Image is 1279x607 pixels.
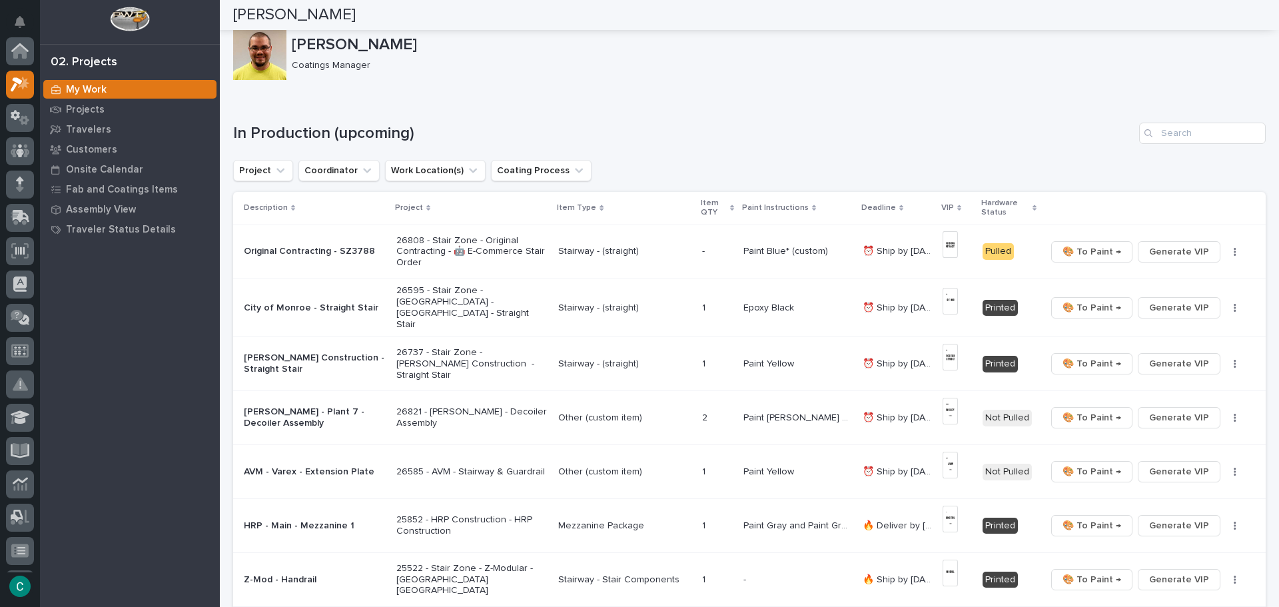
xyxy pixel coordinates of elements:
[244,574,386,586] p: Z-Mod - Handrail
[395,201,423,215] p: Project
[702,518,708,532] p: 1
[396,285,548,330] p: 26595 - Stair Zone - [GEOGRAPHIC_DATA] - [GEOGRAPHIC_DATA] - Straight Stair
[1138,353,1220,374] button: Generate VIP
[558,358,691,370] p: Stairway - (straight)
[1063,300,1121,316] span: 🎨 To Paint →
[40,159,220,179] a: Onsite Calendar
[244,352,386,375] p: [PERSON_NAME] Construction - Straight Stair
[1138,461,1220,482] button: Generate VIP
[861,201,896,215] p: Deadline
[863,572,935,586] p: 🔥 Ship by 9/15/25
[40,179,220,199] a: Fab and Coatings Items
[1149,300,1209,316] span: Generate VIP
[396,466,548,478] p: 26585 - AVM - Stairway & Guardrail
[244,303,386,314] p: City of Monroe - Straight Stair
[40,199,220,219] a: Assembly View
[702,243,707,257] p: -
[1051,353,1132,374] button: 🎨 To Paint →
[863,518,935,532] p: 🔥 Deliver by 9/15/25
[40,79,220,99] a: My Work
[66,144,117,156] p: Customers
[863,464,935,478] p: ⏰ Ship by 9/12/25
[983,300,1018,316] div: Printed
[6,8,34,36] button: Notifications
[743,518,855,532] p: Paint Gray and Paint Green* (custom)
[66,204,136,216] p: Assembly View
[983,518,1018,534] div: Printed
[244,406,386,429] p: [PERSON_NAME] - Plant 7 - Decoiler Assembly
[1149,356,1209,372] span: Generate VIP
[292,35,1260,55] p: [PERSON_NAME]
[941,201,954,215] p: VIP
[244,520,386,532] p: HRP - Main - Mezzanine 1
[66,124,111,136] p: Travelers
[1149,518,1209,534] span: Generate VIP
[701,196,727,221] p: Item QTY
[66,184,178,196] p: Fab and Coatings Items
[1139,123,1266,144] input: Search
[66,224,176,236] p: Traveler Status Details
[863,356,935,370] p: ⏰ Ship by 9/12/25
[1138,569,1220,590] button: Generate VIP
[1051,569,1132,590] button: 🎨 To Paint →
[66,104,105,116] p: Projects
[244,466,386,478] p: AVM - Varex - Extension Plate
[743,243,831,257] p: Paint Blue* (custom)
[233,5,356,25] h2: [PERSON_NAME]
[298,160,380,181] button: Coordinator
[233,445,1266,499] tr: AVM - Varex - Extension Plate26585 - AVM - Stairway & GuardrailOther (custom item)11 Paint Yellow...
[558,574,691,586] p: Stairway - Stair Components
[863,243,935,257] p: ⏰ Ship by 9/8/25
[244,201,288,215] p: Description
[702,300,708,314] p: 1
[702,464,708,478] p: 1
[1063,518,1121,534] span: 🎨 To Paint →
[396,563,548,596] p: 25522 - Stair Zone - Z-Modular - [GEOGRAPHIC_DATA] [GEOGRAPHIC_DATA]
[17,16,34,37] div: Notifications
[1063,464,1121,480] span: 🎨 To Paint →
[558,303,691,314] p: Stairway - (straight)
[292,60,1255,71] p: Coatings Manager
[1138,241,1220,263] button: Generate VIP
[244,246,386,257] p: Original Contracting - SZ3788
[1063,572,1121,588] span: 🎨 To Paint →
[110,7,149,31] img: Workspace Logo
[1138,297,1220,318] button: Generate VIP
[1051,515,1132,536] button: 🎨 To Paint →
[558,412,691,424] p: Other (custom item)
[1051,407,1132,428] button: 🎨 To Paint →
[983,410,1032,426] div: Not Pulled
[40,119,220,139] a: Travelers
[558,246,691,257] p: Stairway - (straight)
[702,356,708,370] p: 1
[1149,244,1209,260] span: Generate VIP
[1138,515,1220,536] button: Generate VIP
[51,55,117,70] div: 02. Projects
[743,464,797,478] p: Paint Yellow
[981,196,1029,221] p: Hardware Status
[233,553,1266,607] tr: Z-Mod - Handrail25522 - Stair Zone - Z-Modular - [GEOGRAPHIC_DATA] [GEOGRAPHIC_DATA]Stairway - St...
[557,201,596,215] p: Item Type
[743,300,797,314] p: Epoxy Black
[702,572,708,586] p: 1
[385,160,486,181] button: Work Location(s)
[233,225,1266,279] tr: Original Contracting - SZ378826808 - Stair Zone - Original Contracting - 🤖 E-Commerce Stair Order...
[1063,244,1121,260] span: 🎨 To Paint →
[743,356,797,370] p: Paint Yellow
[1149,572,1209,588] span: Generate VIP
[233,337,1266,391] tr: [PERSON_NAME] Construction - Straight Stair26737 - Stair Zone - [PERSON_NAME] Construction - Stra...
[983,356,1018,372] div: Printed
[558,466,691,478] p: Other (custom item)
[40,99,220,119] a: Projects
[1051,241,1132,263] button: 🎨 To Paint →
[233,160,293,181] button: Project
[743,572,749,586] p: -
[983,572,1018,588] div: Printed
[396,347,548,380] p: 26737 - Stair Zone - [PERSON_NAME] Construction - Straight Stair
[1149,464,1209,480] span: Generate VIP
[1051,297,1132,318] button: 🎨 To Paint →
[863,300,935,314] p: ⏰ Ship by 9/11/25
[233,124,1134,143] h1: In Production (upcoming)
[1063,356,1121,372] span: 🎨 To Paint →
